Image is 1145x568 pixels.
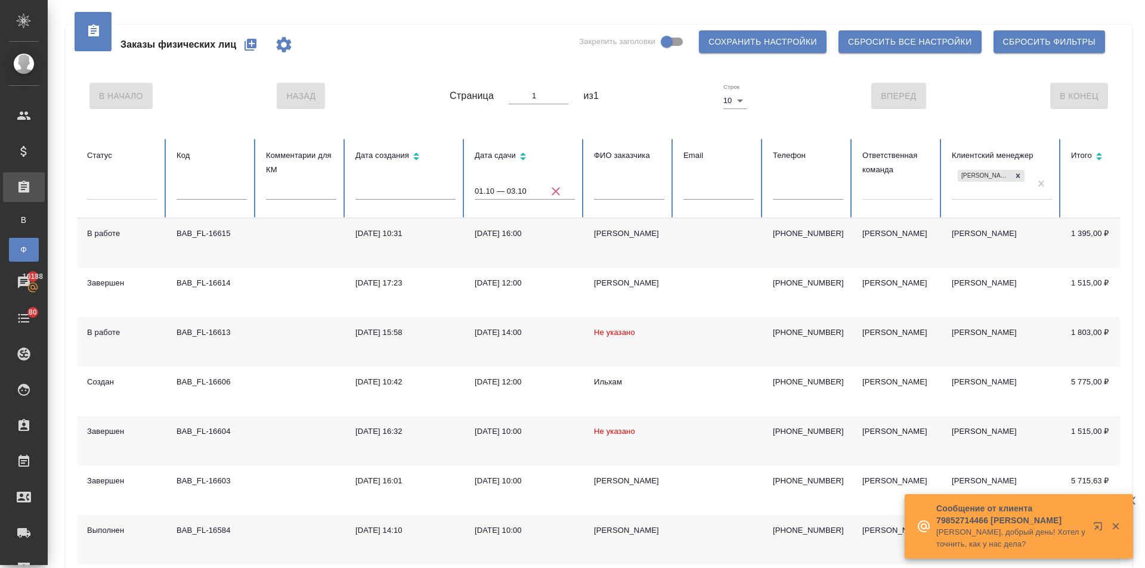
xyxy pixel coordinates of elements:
[583,89,599,103] span: из 1
[862,475,933,487] div: [PERSON_NAME]
[9,208,39,232] a: В
[355,228,456,240] div: [DATE] 10:31
[942,317,1062,367] td: [PERSON_NAME]
[723,84,739,90] label: Строк
[683,148,754,163] div: Email
[87,327,157,339] div: В работе
[594,524,664,536] div: [PERSON_NAME]
[773,327,843,339] p: [PHONE_NUMBER]
[177,148,247,163] div: Код
[773,277,843,289] p: [PHONE_NUMBER]
[177,524,247,536] div: BAB_FL-16584
[3,268,45,297] a: 16188
[1103,521,1128,532] button: Закрыть
[708,35,817,49] span: Сохранить настройки
[994,30,1105,53] button: Сбросить фильтры
[936,526,1085,550] p: [PERSON_NAME], добрый день! Хотел уточнить, как у нас дела?
[942,268,1062,317] td: [PERSON_NAME]
[177,277,247,289] div: BAB_FL-16614
[355,148,456,166] div: Сортировка
[594,427,635,436] span: Не указано
[475,148,575,166] div: Сортировка
[87,148,157,163] div: Статус
[848,35,972,49] span: Сбросить все настройки
[87,228,157,240] div: В работе
[952,148,1052,163] div: Клиентский менеджер
[355,376,456,388] div: [DATE] 10:42
[475,524,575,536] div: [DATE] 10:00
[87,426,157,437] div: Завершен
[3,303,45,333] a: 80
[475,376,575,388] div: [DATE] 12:00
[862,228,933,240] div: [PERSON_NAME]
[862,148,933,177] div: Ответственная команда
[594,148,664,163] div: ФИО заказчика
[475,426,575,437] div: [DATE] 10:00
[177,426,247,437] div: BAB_FL-16604
[475,327,575,339] div: [DATE] 14:00
[862,524,933,536] div: [PERSON_NAME]
[862,327,933,339] div: [PERSON_NAME]
[579,36,655,48] span: Закрепить заголовки
[773,524,843,536] p: [PHONE_NUMBER]
[15,244,33,256] span: Ф
[773,376,843,388] p: [PHONE_NUMBER]
[838,30,982,53] button: Сбросить все настройки
[1071,148,1141,166] div: Сортировка
[862,426,933,437] div: [PERSON_NAME]
[862,376,933,388] div: [PERSON_NAME]
[958,170,1011,182] div: [PERSON_NAME]
[15,214,33,226] span: В
[723,92,747,109] div: 10
[594,475,664,487] div: [PERSON_NAME]
[87,376,157,388] div: Создан
[236,30,265,59] button: Создать
[773,228,843,240] p: [PHONE_NUMBER]
[87,475,157,487] div: Завершен
[16,271,50,283] span: 16188
[942,465,1062,515] td: [PERSON_NAME]
[594,328,635,337] span: Не указано
[355,426,456,437] div: [DATE] 16:32
[177,327,247,339] div: BAB_FL-16613
[773,426,843,437] p: [PHONE_NUMBER]
[942,367,1062,416] td: [PERSON_NAME]
[475,277,575,289] div: [DATE] 12:00
[942,416,1062,465] td: [PERSON_NAME]
[773,148,843,163] div: Телефон
[773,475,843,487] p: [PHONE_NUMBER]
[594,277,664,289] div: [PERSON_NAME]
[355,277,456,289] div: [DATE] 17:23
[594,376,664,388] div: Ильхам
[355,524,456,536] div: [DATE] 14:10
[87,277,157,289] div: Завершен
[450,89,494,103] span: Страница
[1003,35,1096,49] span: Сбросить фильтры
[9,238,39,262] a: Ф
[594,228,664,240] div: [PERSON_NAME]
[1086,514,1115,543] button: Открыть в новой вкладке
[942,218,1062,268] td: [PERSON_NAME]
[120,38,236,52] span: Заказы физических лиц
[475,228,575,240] div: [DATE] 16:00
[21,306,44,318] span: 80
[177,475,247,487] div: BAB_FL-16603
[177,228,247,240] div: BAB_FL-16615
[355,475,456,487] div: [DATE] 16:01
[936,502,1085,526] p: Сообщение от клиента 79852714466 [PERSON_NAME]
[862,277,933,289] div: [PERSON_NAME]
[87,524,157,536] div: Выполнен
[266,148,336,177] div: Комментарии для КМ
[177,376,247,388] div: BAB_FL-16606
[699,30,827,53] button: Сохранить настройки
[355,327,456,339] div: [DATE] 15:58
[475,475,575,487] div: [DATE] 10:00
